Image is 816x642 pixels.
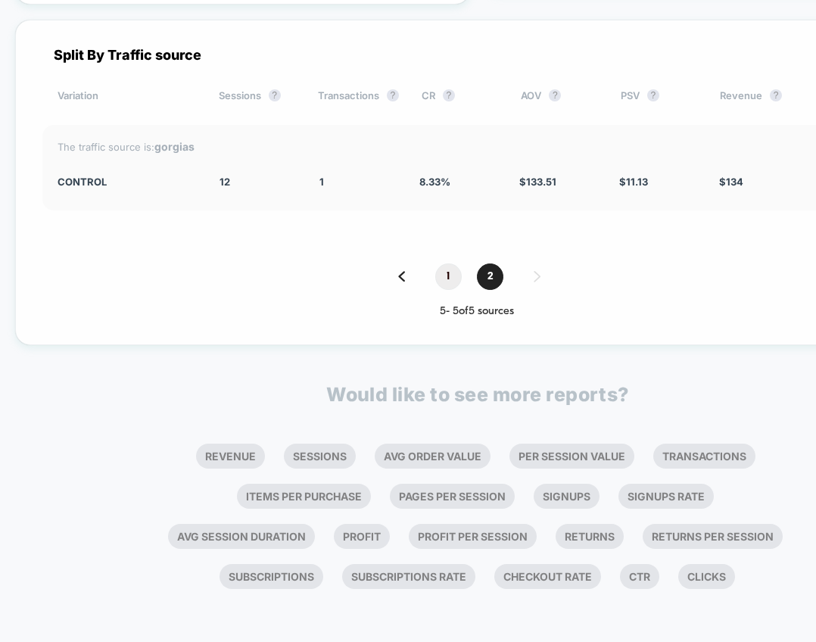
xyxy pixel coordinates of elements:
[443,89,455,101] button: ?
[509,444,634,469] li: Per Session Value
[435,263,462,290] span: 1
[154,140,195,153] strong: gorgias
[58,176,197,188] div: CONTROL
[319,176,324,188] span: 1
[556,524,624,549] li: Returns
[284,444,356,469] li: Sessions
[621,89,697,114] div: PSV
[58,89,196,114] div: Variation
[647,89,659,101] button: ?
[168,524,315,549] li: Avg Session Duration
[237,484,371,509] li: Items Per Purchase
[519,176,556,188] span: $ 133.51
[219,89,295,114] div: Sessions
[334,524,390,549] li: Profit
[534,484,600,509] li: Signups
[220,564,323,589] li: Subscriptions
[326,383,629,406] p: Would like to see more reports?
[678,564,735,589] li: Clicks
[318,89,399,114] div: Transactions
[618,484,714,509] li: Signups Rate
[770,89,782,101] button: ?
[220,176,230,188] span: 12
[422,89,498,114] div: CR
[620,564,659,589] li: Ctr
[390,484,515,509] li: Pages Per Session
[619,176,648,188] span: $ 11.13
[494,564,601,589] li: Checkout Rate
[398,271,405,282] img: pagination back
[196,444,265,469] li: Revenue
[477,263,503,290] span: 2
[387,89,399,101] button: ?
[419,176,450,188] span: 8.33 %
[720,89,796,114] div: Revenue
[342,564,475,589] li: Subscriptions Rate
[375,444,491,469] li: Avg Order Value
[409,524,537,549] li: Profit Per Session
[643,524,783,549] li: Returns Per Session
[521,89,597,114] div: AOV
[653,444,755,469] li: Transactions
[549,89,561,101] button: ?
[269,89,281,101] button: ?
[719,176,743,188] span: $ 134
